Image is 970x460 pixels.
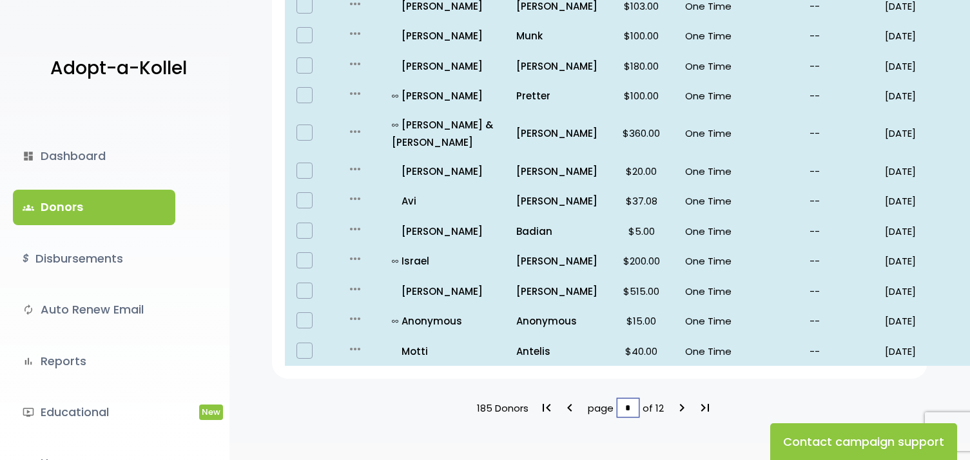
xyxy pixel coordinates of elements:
i: first_page [539,400,554,415]
a: Adopt-a-Kollel [44,37,187,100]
p: Israel [392,252,506,270]
i: more_horiz [347,251,363,266]
p: $20.00 [608,163,675,180]
i: more_horiz [347,124,363,139]
a: [PERSON_NAME] [392,163,506,180]
p: page [588,399,614,417]
i: all_inclusive [392,258,402,265]
a: all_inclusive[PERSON_NAME] [392,87,506,105]
p: [PERSON_NAME] [516,57,597,75]
p: $5.00 [608,223,675,240]
a: first_page [537,398,556,417]
p: -- [755,283,875,300]
a: autorenewAuto Renew Email [13,292,175,327]
a: $Disbursements [13,241,175,276]
p: of 12 [643,399,664,417]
p: $37.08 [608,192,675,210]
a: bar_chartReports [13,344,175,379]
p: Pretter [516,87,597,105]
a: Motti [392,343,506,360]
i: dashboard [23,150,34,162]
p: 185 Donors [477,399,529,417]
p: [PERSON_NAME] & [PERSON_NAME] [392,116,506,151]
p: One Time [685,125,744,142]
p: One Time [685,312,744,330]
a: dashboardDashboard [13,139,175,174]
i: more_horiz [347,221,363,237]
a: [PERSON_NAME] [516,192,597,210]
p: [PERSON_NAME] [392,87,506,105]
i: all_inclusive [392,318,402,325]
p: $515.00 [608,283,675,300]
p: One Time [685,252,744,270]
a: [PERSON_NAME] [392,27,506,45]
p: One Time [685,192,744,210]
p: -- [755,343,875,360]
a: [PERSON_NAME] [392,223,506,240]
p: -- [755,27,875,45]
a: [PERSON_NAME] [516,283,597,300]
p: $200.00 [608,252,675,270]
a: Anonymous [516,312,597,330]
i: more_horiz [347,281,363,297]
p: One Time [685,163,744,180]
p: One Time [685,27,744,45]
a: [PERSON_NAME] [392,57,506,75]
a: Avi [392,192,506,210]
a: [PERSON_NAME] [392,283,506,300]
i: more_horiz [347,191,363,206]
i: $ [23,250,29,268]
a: Munk [516,27,597,45]
i: last_page [697,400,713,415]
a: all_inclusive[PERSON_NAME] & [PERSON_NAME] [392,116,506,151]
i: more_horiz [347,86,363,101]
p: -- [755,192,875,210]
a: keyboard_arrow_left [560,398,579,417]
p: $15.00 [608,312,675,330]
i: keyboard_arrow_left [562,400,577,415]
p: -- [755,252,875,270]
i: more_horiz [347,161,363,177]
a: all_inclusiveIsrael [392,252,506,270]
i: more_horiz [347,56,363,72]
p: Anonymous [392,312,506,330]
p: One Time [685,87,744,105]
i: more_horiz [347,26,363,41]
p: $180.00 [608,57,675,75]
i: ondemand_video [23,406,34,418]
p: $40.00 [608,343,675,360]
p: -- [755,223,875,240]
i: all_inclusive [392,93,402,99]
p: $360.00 [608,125,675,142]
i: more_horiz [347,311,363,326]
a: [PERSON_NAME] [516,163,597,180]
p: -- [755,57,875,75]
a: [PERSON_NAME] [516,125,597,142]
a: ondemand_videoEducationalNew [13,395,175,430]
a: all_inclusiveAnonymous [392,312,506,330]
button: Contact campaign support [770,423,957,460]
p: $100.00 [608,87,675,105]
a: Antelis [516,343,597,360]
p: -- [755,312,875,330]
span: New [199,405,223,419]
a: Badian [516,223,597,240]
i: keyboard_arrow_right [674,400,690,415]
p: One Time [685,57,744,75]
p: -- [755,163,875,180]
p: -- [755,125,875,142]
p: [PERSON_NAME] [516,252,597,270]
